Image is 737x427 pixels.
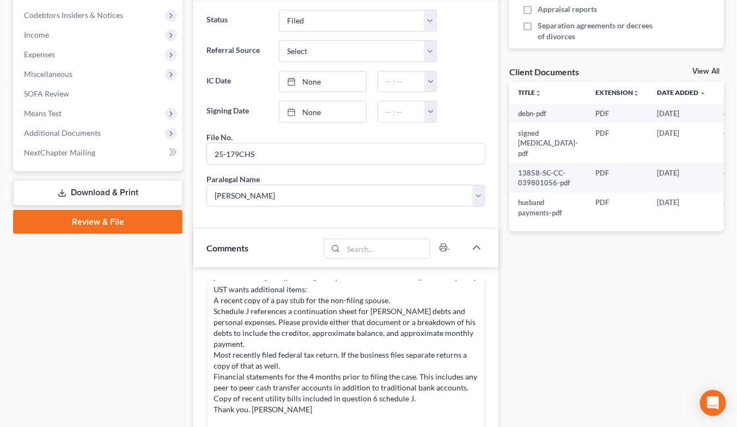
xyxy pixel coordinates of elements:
[535,90,541,97] i: unfold_more
[24,30,49,39] span: Income
[648,123,715,163] td: [DATE]
[206,131,233,143] div: File No.
[13,180,182,206] a: Download & Print
[648,193,715,223] td: [DATE]
[657,88,706,97] a: Date Added expand_more
[509,66,579,77] div: Client Documents
[206,173,260,185] div: Paralegal Name
[206,243,248,253] span: Comments
[648,163,715,193] td: [DATE]
[13,210,182,234] a: Review & File
[692,68,720,75] a: View All
[633,90,639,97] i: unfold_more
[24,10,123,20] span: Codebtors Insiders & Notices
[699,90,706,97] i: expand_more
[509,104,587,123] td: debn-pdf
[518,88,541,97] a: Titleunfold_more
[700,390,726,416] div: Open Intercom Messenger
[509,163,587,193] td: 13858-SC-CC-039801056-pdf
[24,148,95,157] span: NextChapter Mailing
[378,101,425,122] input: -- : --
[509,193,587,223] td: husband payments-pdf
[201,40,273,62] label: Referral Source
[538,4,597,15] span: Appraisal reports
[24,89,69,98] span: SOFA Review
[587,193,648,223] td: PDF
[595,88,639,97] a: Extensionunfold_more
[201,71,273,93] label: IC Date
[648,104,715,123] td: [DATE]
[378,71,425,92] input: -- : --
[24,128,101,137] span: Additional Documents
[587,163,648,193] td: PDF
[24,109,62,118] span: Means Test
[509,123,587,163] td: signed [MEDICAL_DATA]-pdf
[201,101,273,123] label: Signing Date
[279,71,366,92] a: None
[24,50,55,59] span: Expenses
[279,101,366,122] a: None
[15,143,182,163] a: NextChapter Mailing
[587,123,648,163] td: PDF
[24,69,72,79] span: Miscellaneous
[538,20,661,42] span: Separation agreements or decrees of divorces
[207,143,485,164] input: --
[15,84,182,104] a: SOFA Review
[587,104,648,123] td: PDF
[201,10,273,32] label: Status
[343,239,430,258] input: Search...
